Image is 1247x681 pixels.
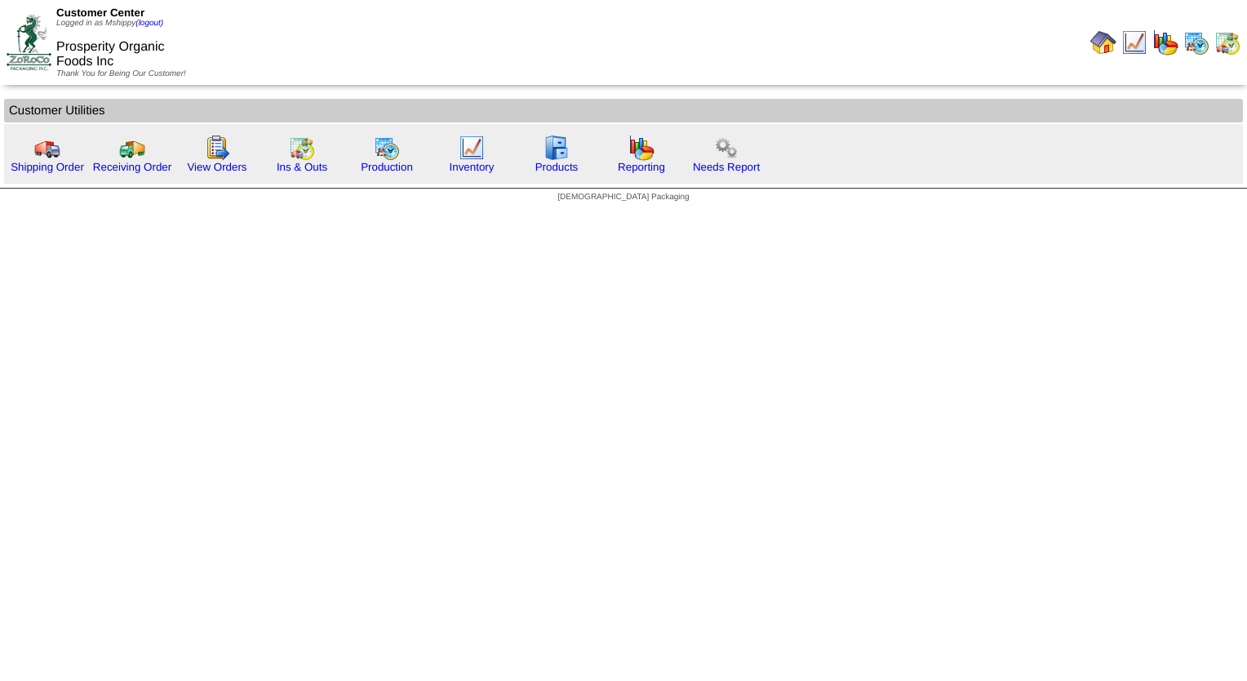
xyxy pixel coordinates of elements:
img: home.gif [1090,29,1116,56]
span: Thank You for Being Our Customer! [56,69,186,78]
a: Inventory [450,161,495,173]
a: Needs Report [693,161,760,173]
span: Prosperity Organic Foods Inc [56,40,165,69]
a: Products [535,161,579,173]
a: (logout) [135,19,163,28]
a: Reporting [618,161,665,173]
a: View Orders [187,161,246,173]
img: cabinet.gif [544,135,570,161]
td: Customer Utilities [4,99,1243,122]
a: Ins & Outs [277,161,327,173]
a: Receiving Order [93,161,171,173]
img: workorder.gif [204,135,230,161]
img: calendarinout.gif [1214,29,1240,56]
img: calendarinout.gif [289,135,315,161]
img: workflow.png [713,135,739,161]
span: [DEMOGRAPHIC_DATA] Packaging [557,193,689,202]
img: line_graph.gif [459,135,485,161]
span: Customer Center [56,7,144,19]
img: truck2.gif [119,135,145,161]
img: calendarprod.gif [1183,29,1209,56]
a: Production [361,161,413,173]
img: graph.gif [628,135,655,161]
span: Logged in as Mshippy [56,19,163,28]
img: ZoRoCo_Logo(Green%26Foil)%20jpg.webp [7,15,51,69]
img: calendarprod.gif [374,135,400,161]
img: graph.gif [1152,29,1178,56]
a: Shipping Order [11,161,84,173]
img: truck.gif [34,135,60,161]
img: line_graph.gif [1121,29,1147,56]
